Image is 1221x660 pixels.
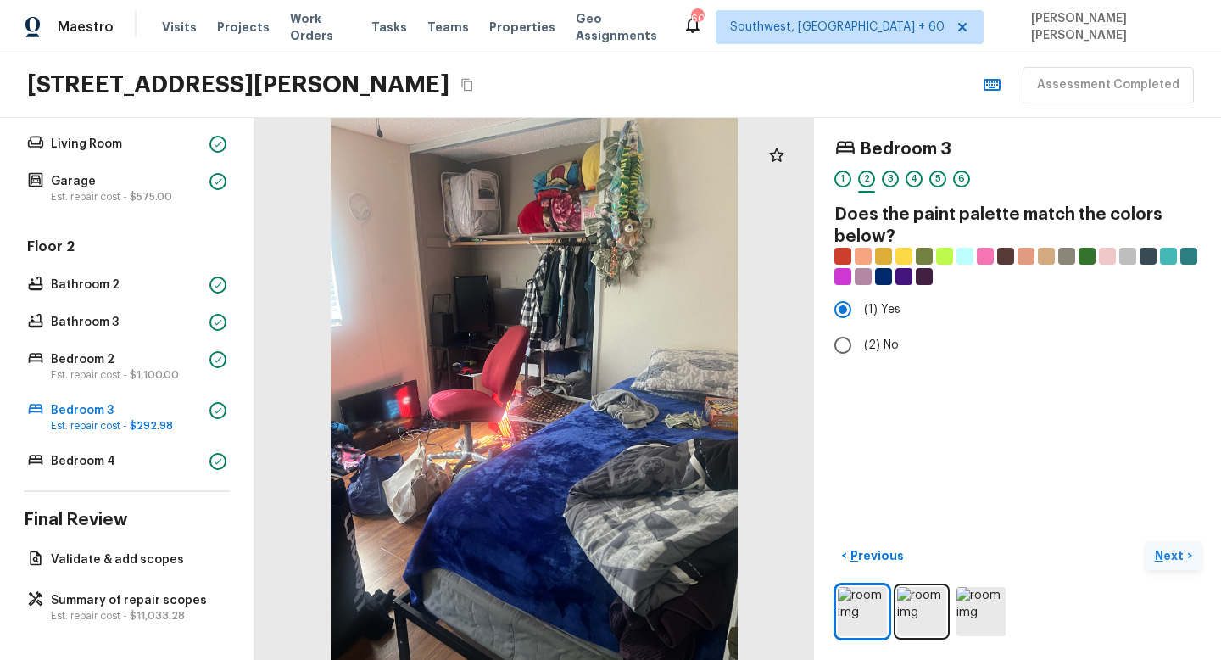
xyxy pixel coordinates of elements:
[27,70,449,100] h2: [STREET_ADDRESS][PERSON_NAME]
[51,402,203,419] p: Bedroom 3
[24,509,230,531] h4: Final Review
[838,587,887,636] img: room img
[860,138,951,160] h4: Bedroom 3
[427,19,469,36] span: Teams
[130,421,173,431] span: $292.98
[834,542,911,570] button: <Previous
[51,351,203,368] p: Bedroom 2
[51,592,220,609] p: Summary of repair scopes
[834,204,1201,248] h4: Does the paint palette match the colors below?
[51,609,220,623] p: Est. repair cost -
[576,10,663,44] span: Geo Assignments
[290,10,351,44] span: Work Orders
[847,547,904,564] p: Previous
[691,10,703,27] div: 601
[51,419,203,433] p: Est. repair cost -
[51,277,203,294] p: Bathroom 2
[51,190,203,204] p: Est. repair cost -
[882,171,899,187] div: 3
[1024,10,1196,44] span: [PERSON_NAME] [PERSON_NAME]
[953,171,970,187] div: 6
[897,587,946,636] img: room img
[864,337,899,354] span: (2) No
[456,74,478,96] button: Copy Address
[1146,542,1201,570] button: Next>
[130,370,179,380] span: $1,100.00
[864,301,900,318] span: (1) Yes
[956,587,1006,636] img: room img
[51,551,220,568] p: Validate & add scopes
[51,173,203,190] p: Garage
[58,19,114,36] span: Maestro
[51,453,203,470] p: Bedroom 4
[51,368,203,382] p: Est. repair cost -
[858,171,875,187] div: 2
[130,611,185,621] span: $11,033.28
[489,19,555,36] span: Properties
[162,19,197,36] span: Visits
[217,19,270,36] span: Projects
[51,314,203,331] p: Bathroom 3
[24,238,230,260] h5: Floor 2
[906,171,923,187] div: 4
[929,171,946,187] div: 5
[1155,547,1187,564] p: Next
[730,19,945,36] span: Southwest, [GEOGRAPHIC_DATA] + 60
[834,171,851,187] div: 1
[51,136,203,153] p: Living Room
[371,21,407,33] span: Tasks
[130,192,172,202] span: $575.00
